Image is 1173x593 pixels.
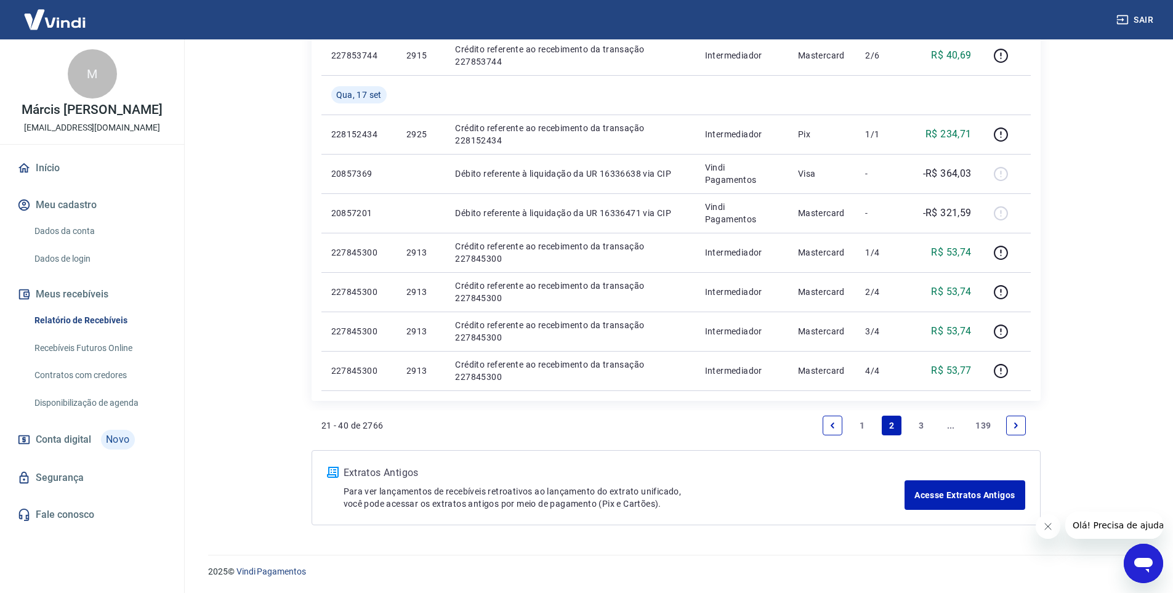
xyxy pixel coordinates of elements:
[455,167,685,180] p: Débito referente à liquidação da UR 16336638 via CIP
[68,49,117,99] div: M
[865,286,901,298] p: 2/4
[798,49,846,62] p: Mastercard
[455,207,685,219] p: Débito referente à liquidação da UR 16336471 via CIP
[455,43,685,68] p: Crédito referente ao recebimento da transação 227853744
[705,49,778,62] p: Intermediador
[30,219,169,244] a: Dados da conta
[705,161,778,186] p: Vindi Pagamentos
[798,167,846,180] p: Visa
[15,281,169,308] button: Meus recebíveis
[406,365,435,377] p: 2913
[931,48,971,63] p: R$ 40,69
[818,411,1030,440] ul: Pagination
[101,430,135,450] span: Novo
[865,246,901,259] p: 1/4
[455,358,685,383] p: Crédito referente ao recebimento da transação 227845300
[22,103,162,116] p: Márcis [PERSON_NAME]
[236,567,306,576] a: Vindi Pagamentos
[923,206,972,220] p: -R$ 321,59
[798,365,846,377] p: Mastercard
[24,121,160,134] p: [EMAIL_ADDRESS][DOMAIN_NAME]
[406,325,435,337] p: 2913
[941,416,961,435] a: Jump forward
[30,363,169,388] a: Contratos com credores
[865,207,901,219] p: -
[455,122,685,147] p: Crédito referente ao recebimento da transação 228152434
[852,416,872,435] a: Page 1
[1124,544,1163,583] iframe: Botão para abrir a janela de mensagens
[1036,514,1060,539] iframe: Fechar mensagem
[1006,416,1026,435] a: Next page
[705,128,778,140] p: Intermediador
[865,128,901,140] p: 1/1
[931,245,971,260] p: R$ 53,74
[7,9,103,18] span: Olá! Precisa de ajuda?
[30,336,169,361] a: Recebíveis Futuros Online
[30,390,169,416] a: Disponibilização de agenda
[1065,512,1163,539] iframe: Mensagem da empresa
[331,207,387,219] p: 20857201
[406,286,435,298] p: 2913
[455,240,685,265] p: Crédito referente ao recebimento da transação 227845300
[406,246,435,259] p: 2913
[882,416,901,435] a: Page 2 is your current page
[331,128,387,140] p: 228152434
[344,466,905,480] p: Extratos Antigos
[15,464,169,491] a: Segurança
[923,166,972,181] p: -R$ 364,03
[406,49,435,62] p: 2915
[321,419,384,432] p: 21 - 40 de 2766
[970,416,996,435] a: Page 139
[30,246,169,272] a: Dados de login
[15,501,169,528] a: Fale conosco
[455,319,685,344] p: Crédito referente ao recebimento da transação 227845300
[331,49,387,62] p: 227853744
[798,325,846,337] p: Mastercard
[327,467,339,478] img: ícone
[344,485,905,510] p: Para ver lançamentos de recebíveis retroativos ao lançamento do extrato unificado, você pode aces...
[208,565,1143,578] p: 2025 ©
[925,127,972,142] p: R$ 234,71
[331,365,387,377] p: 227845300
[865,49,901,62] p: 2/6
[798,286,846,298] p: Mastercard
[15,1,95,38] img: Vindi
[705,246,778,259] p: Intermediador
[911,416,931,435] a: Page 3
[705,201,778,225] p: Vindi Pagamentos
[823,416,842,435] a: Previous page
[36,431,91,448] span: Conta digital
[865,167,901,180] p: -
[15,425,169,454] a: Conta digitalNovo
[15,155,169,182] a: Início
[931,284,971,299] p: R$ 53,74
[705,365,778,377] p: Intermediador
[331,246,387,259] p: 227845300
[705,325,778,337] p: Intermediador
[905,480,1025,510] a: Acesse Extratos Antigos
[331,325,387,337] p: 227845300
[705,286,778,298] p: Intermediador
[331,286,387,298] p: 227845300
[30,308,169,333] a: Relatório de Recebíveis
[406,128,435,140] p: 2925
[931,324,971,339] p: R$ 53,74
[455,280,685,304] p: Crédito referente ao recebimento da transação 227845300
[798,246,846,259] p: Mastercard
[331,167,387,180] p: 20857369
[865,325,901,337] p: 3/4
[931,363,971,378] p: R$ 53,77
[336,89,382,101] span: Qua, 17 set
[15,192,169,219] button: Meu cadastro
[798,207,846,219] p: Mastercard
[865,365,901,377] p: 4/4
[1114,9,1158,31] button: Sair
[798,128,846,140] p: Pix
